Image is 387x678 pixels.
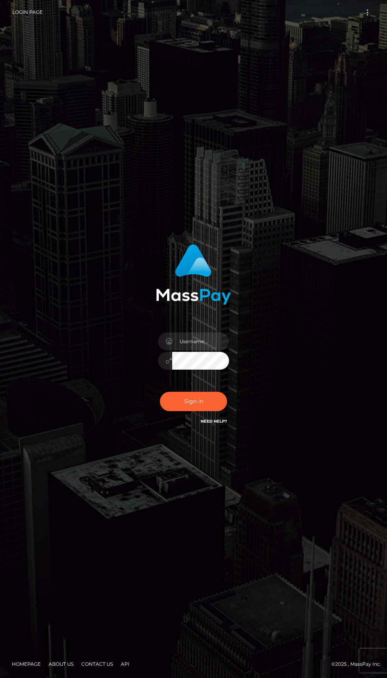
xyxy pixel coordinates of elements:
a: Login Page [12,4,43,21]
a: API [118,658,133,670]
input: Username... [172,332,229,350]
img: MassPay Login [156,244,231,305]
button: Sign in [160,392,227,411]
a: Homepage [9,658,44,670]
a: Need Help? [201,419,227,424]
a: About Us [45,658,77,670]
a: Contact Us [78,658,116,670]
button: Toggle navigation [360,7,375,18]
div: © 2025 , MassPay Inc. [6,660,381,669]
